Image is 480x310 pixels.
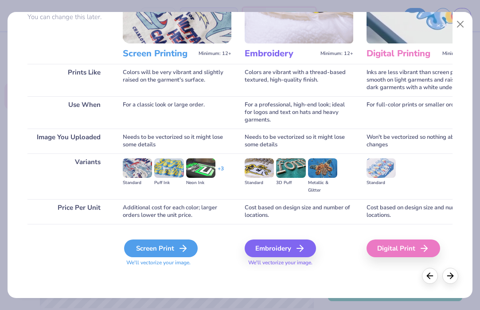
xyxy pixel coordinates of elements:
[27,96,109,129] div: Use When
[245,158,274,178] img: Standard
[123,96,231,129] div: For a classic look or large order.
[245,239,316,257] div: Embroidery
[367,64,475,96] div: Inks are less vibrant than screen printing; smooth on light garments and raised on dark garments ...
[367,179,396,187] div: Standard
[245,48,317,59] h3: Embroidery
[27,129,109,153] div: Image You Uploaded
[123,64,231,96] div: Colors will be very vibrant and slightly raised on the garment's surface.
[124,239,198,257] div: Screen Print
[154,179,183,187] div: Puff Ink
[123,129,231,153] div: Needs to be vectorized so it might lose some details
[27,64,109,96] div: Prints Like
[154,158,183,178] img: Puff Ink
[123,199,231,224] div: Additional cost for each color; larger orders lower the unit price.
[218,165,224,180] div: + 3
[245,199,353,224] div: Cost based on design size and number of locations.
[245,179,274,187] div: Standard
[27,153,109,199] div: Variants
[452,16,469,33] button: Close
[245,259,353,267] span: We'll vectorize your image.
[27,13,109,21] p: You can change this later.
[308,179,337,194] div: Metallic & Glitter
[308,158,337,178] img: Metallic & Glitter
[245,64,353,96] div: Colors are vibrant with a thread-based textured, high-quality finish.
[367,158,396,178] img: Standard
[320,51,353,57] span: Minimum: 12+
[123,259,231,267] span: We'll vectorize your image.
[27,199,109,224] div: Price Per Unit
[367,239,440,257] div: Digital Print
[442,51,475,57] span: Minimum: 12+
[245,129,353,153] div: Needs to be vectorized so it might lose some details
[367,96,475,129] div: For full-color prints or smaller orders.
[367,199,475,224] div: Cost based on design size and number of locations.
[199,51,231,57] span: Minimum: 12+
[123,158,152,178] img: Standard
[276,158,305,178] img: 3D Puff
[367,48,439,59] h3: Digital Printing
[245,96,353,129] div: For a professional, high-end look; ideal for logos and text on hats and heavy garments.
[276,179,305,187] div: 3D Puff
[186,179,215,187] div: Neon Ink
[367,129,475,153] div: Won't be vectorized so nothing about it changes
[123,48,195,59] h3: Screen Printing
[123,179,152,187] div: Standard
[186,158,215,178] img: Neon Ink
